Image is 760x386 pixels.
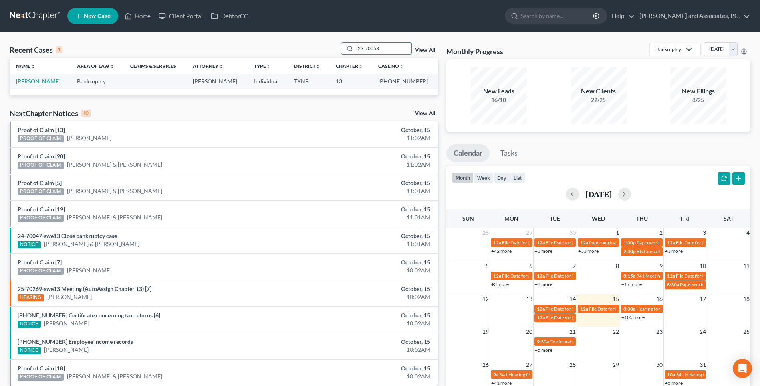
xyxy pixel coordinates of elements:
[18,338,133,345] a: [PHONE_NUMBER] Employee income records
[193,63,223,69] a: Attorneyunfold_more
[10,45,62,55] div: Recent Cases
[298,160,430,169] div: 11:02AM
[44,240,139,248] a: [PERSON_NAME] & [PERSON_NAME]
[18,374,64,381] div: PROOF OF CLAIM
[746,228,750,238] span: 4
[44,346,89,354] a: [PERSON_NAME]
[568,360,577,370] span: 28
[578,248,599,254] a: +33 more
[676,240,740,246] span: File Date for [PERSON_NAME]
[592,215,605,222] span: Wed
[585,190,612,198] h2: [DATE]
[546,315,610,321] span: File Date for [PERSON_NAME]
[659,261,663,271] span: 9
[667,240,675,246] span: 12a
[482,360,490,370] span: 26
[525,228,533,238] span: 29
[615,261,620,271] span: 8
[742,261,750,271] span: 11
[18,259,62,266] a: Proof of Claim [7]
[294,63,321,69] a: Districtunfold_more
[372,74,438,89] td: [PHONE_NUMBER]
[499,372,613,378] span: 341 Hearing for [PERSON_NAME] & [PERSON_NAME]
[254,63,271,69] a: Typeunfold_more
[16,63,35,69] a: Nameunfold_more
[18,179,62,186] a: Proof of Claim [5]
[568,228,577,238] span: 30
[218,64,223,69] i: unfold_more
[612,360,620,370] span: 29
[637,248,716,254] span: BK Consult for [PERSON_NAME], Van
[18,232,117,239] a: 24-70047-swe13 Close bankruptcy case
[568,327,577,337] span: 21
[18,241,41,248] div: NOTICE
[18,126,65,133] a: Proof of Claim [13]
[71,74,124,89] td: Bankruptcy
[288,74,329,89] td: TXNB
[494,172,510,183] button: day
[681,215,689,222] span: Fri
[537,240,545,246] span: 12a
[655,327,663,337] span: 23
[471,87,527,96] div: New Leads
[537,315,545,321] span: 12a
[580,240,588,246] span: 12a
[298,152,430,160] div: October, 15
[415,111,435,116] a: View All
[298,319,430,327] div: 10:02AM
[670,87,726,96] div: New Filings
[535,248,552,254] a: +3 more
[537,273,545,279] span: 12a
[44,319,89,327] a: [PERSON_NAME]
[502,273,566,279] span: File Date for [PERSON_NAME]
[665,380,683,386] a: +5 more
[621,314,645,320] a: +105 more
[699,327,707,337] span: 24
[67,160,162,169] a: [PERSON_NAME] & [PERSON_NAME]
[298,179,430,187] div: October, 15
[482,327,490,337] span: 19
[298,258,430,266] div: October, 15
[298,134,430,142] div: 11:02AM
[535,347,552,353] a: +5 more
[635,9,750,23] a: [PERSON_NAME] and Associates, P.C.
[623,273,635,279] span: 8:15a
[18,153,65,160] a: Proof of Claim [20]
[248,74,288,89] td: Individual
[665,248,683,254] a: +3 more
[355,43,411,54] input: Search by name...
[18,268,64,275] div: PROOF OF CLAIM
[56,46,62,53] div: 1
[446,47,503,56] h3: Monthly Progress
[571,87,627,96] div: New Clients
[733,359,752,378] div: Open Intercom Messenger
[482,294,490,304] span: 12
[525,294,533,304] span: 13
[525,360,533,370] span: 27
[298,338,430,346] div: October, 15
[121,9,155,23] a: Home
[589,306,702,312] span: File Date for [PERSON_NAME][GEOGRAPHIC_DATA]
[298,187,430,195] div: 11:01AM
[415,47,435,53] a: View All
[298,232,430,240] div: October, 15
[724,215,734,222] span: Sat
[546,240,652,246] span: File Date for [PERSON_NAME] & [PERSON_NAME]
[504,215,518,222] span: Mon
[358,64,363,69] i: unfold_more
[298,240,430,248] div: 11:01AM
[298,346,430,354] div: 10:02AM
[612,327,620,337] span: 22
[571,96,627,104] div: 22/25
[298,205,430,213] div: October, 15
[207,9,252,23] a: DebtorCC
[67,134,111,142] a: [PERSON_NAME]
[298,293,430,301] div: 10:02AM
[18,347,41,354] div: NOTICE
[298,126,430,134] div: October, 15
[399,64,404,69] i: unfold_more
[18,365,65,372] a: Proof of Claim [18]
[537,339,549,345] span: 9:30a
[550,339,641,345] span: Confirmation hearing for [PERSON_NAME]
[186,74,247,89] td: [PERSON_NAME]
